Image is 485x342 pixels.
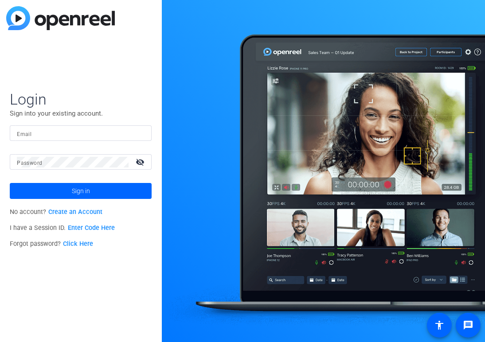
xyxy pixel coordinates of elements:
[130,155,152,168] mat-icon: visibility_off
[10,240,93,248] span: Forgot password?
[17,128,145,139] input: Enter Email Address
[17,160,42,166] mat-label: Password
[63,240,93,248] a: Click Here
[10,183,152,199] button: Sign in
[72,180,90,202] span: Sign in
[10,224,115,232] span: I have a Session ID.
[10,208,102,216] span: No account?
[434,320,445,330] mat-icon: accessibility
[48,208,102,216] a: Create an Account
[463,320,473,330] mat-icon: message
[10,109,152,118] p: Sign into your existing account.
[68,224,115,232] a: Enter Code Here
[6,6,115,30] img: blue-gradient.svg
[17,131,31,137] mat-label: Email
[10,90,152,109] span: Login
